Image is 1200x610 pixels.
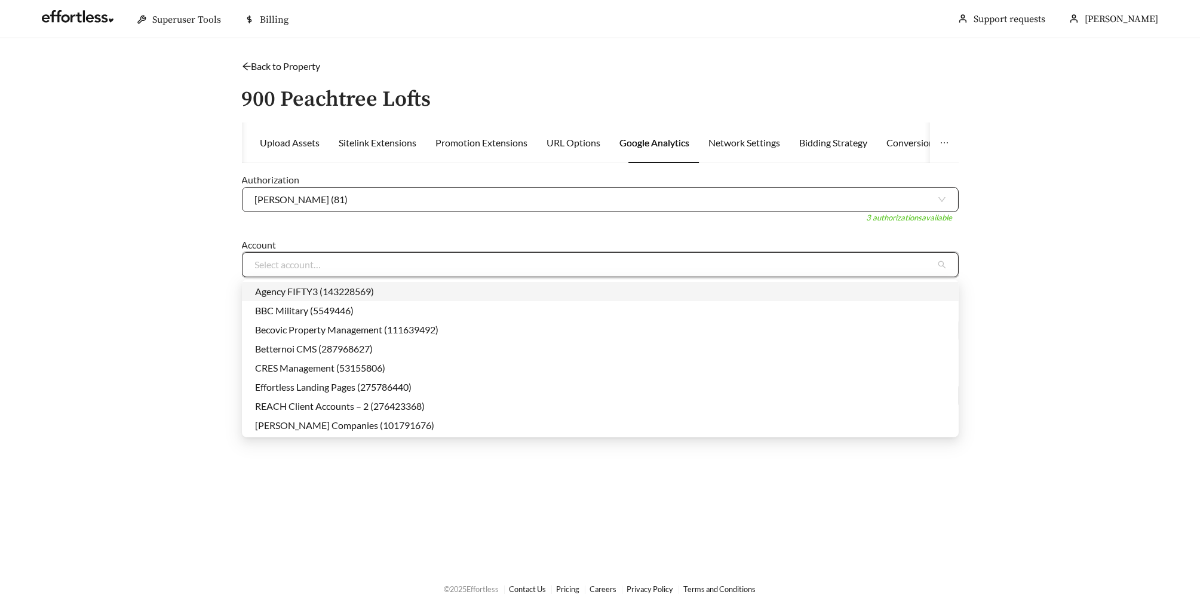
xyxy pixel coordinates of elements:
[627,584,674,594] a: Privacy Policy
[255,285,946,298] div: Agency FIFTY3 (143228569)
[708,136,780,150] div: Network Settings
[1085,13,1158,25] span: [PERSON_NAME]
[886,136,971,150] div: Conversion Tracking
[242,238,277,252] label: Account
[260,136,320,150] div: Upload Assets
[897,278,953,287] i: 8 accounts found
[974,13,1045,25] a: Support requests
[940,138,949,148] span: ellipsis
[255,361,946,375] div: CRES Management (53155806)
[590,584,617,594] a: Careers
[242,60,321,72] a: arrow-leftBack to Property
[242,320,959,339] div: Becovic Property Management (111639492)
[557,584,580,594] a: Pricing
[255,304,946,317] div: BBC Military (5549446)
[242,378,959,397] div: Effortless Landing Pages (275786440)
[242,88,431,112] h3: 900 Peachtree Lofts
[255,381,946,394] div: Effortless Landing Pages (275786440)
[435,136,527,150] div: Promotion Extensions
[255,342,946,355] div: Betternoi CMS (287968627)
[255,323,946,336] div: Becovic Property Management (111639492)
[242,173,300,187] label: Authorization
[242,62,251,71] span: arrow-left
[799,136,867,150] div: Bidding Strategy
[255,400,946,413] div: REACH Client Accounts – 2 (276423368)
[867,213,953,222] i: 3 authorizations available
[619,136,689,150] div: Google Analytics
[255,188,946,211] span: Megan Parenti (81)
[260,14,289,26] span: Billing
[242,282,959,301] div: Agency FIFTY3 (143228569)
[510,584,547,594] a: Contact Us
[547,136,600,150] div: URL Options
[339,136,416,150] div: Sitelink Extensions
[242,397,959,416] div: REACH Client Accounts – 2 (276423368)
[684,584,756,594] a: Terms and Conditions
[242,339,959,358] div: Betternoi CMS (287968627)
[242,301,959,320] div: BBC Military (5549446)
[930,122,959,163] button: ellipsis
[242,358,959,378] div: CRES Management (53155806)
[255,419,946,432] div: [PERSON_NAME] Companies (101791676)
[152,14,221,26] span: Superuser Tools
[242,416,959,435] div: Wingate Companies (101791676)
[444,584,499,594] span: © 2025 Effortless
